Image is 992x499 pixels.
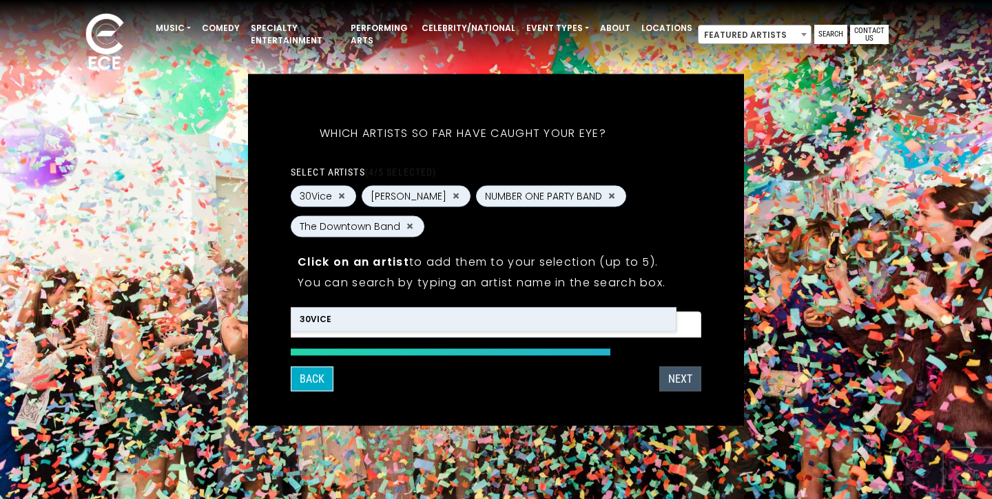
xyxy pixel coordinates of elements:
[345,17,416,52] a: Performing Arts
[336,190,347,202] button: Remove 30Vice
[371,189,446,203] span: [PERSON_NAME]
[606,190,617,202] button: Remove NUMBER ONE PARTY BAND
[365,166,437,177] span: (4/5 selected)
[300,189,332,203] span: 30Vice
[659,366,701,391] button: Next
[298,253,694,270] p: to add them to your selection (up to 5).
[595,17,636,40] a: About
[814,25,847,44] a: Search
[298,253,409,269] strong: Click on an artist
[291,165,436,178] label: Select artists
[291,108,635,158] h5: Which artists so far have caught your eye?
[850,25,889,44] a: Contact Us
[291,307,676,330] li: 30Vice
[150,17,196,40] a: Music
[416,17,521,40] a: Celebrity/National
[70,10,139,76] img: ece_new_logo_whitev2-1.png
[196,17,245,40] a: Comedy
[451,190,462,202] button: Remove Brassfield
[485,189,602,203] span: NUMBER ONE PARTY BAND
[404,220,415,233] button: Remove The Downtown Band
[245,17,345,52] a: Specialty Entertainment
[636,17,698,40] a: Locations
[698,25,812,44] span: Featured Artists
[298,273,694,290] p: You can search by typing an artist name in the search box.
[521,17,595,40] a: Event Types
[699,25,811,45] span: Featured Artists
[291,366,333,391] button: Back
[300,219,400,233] span: The Downtown Band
